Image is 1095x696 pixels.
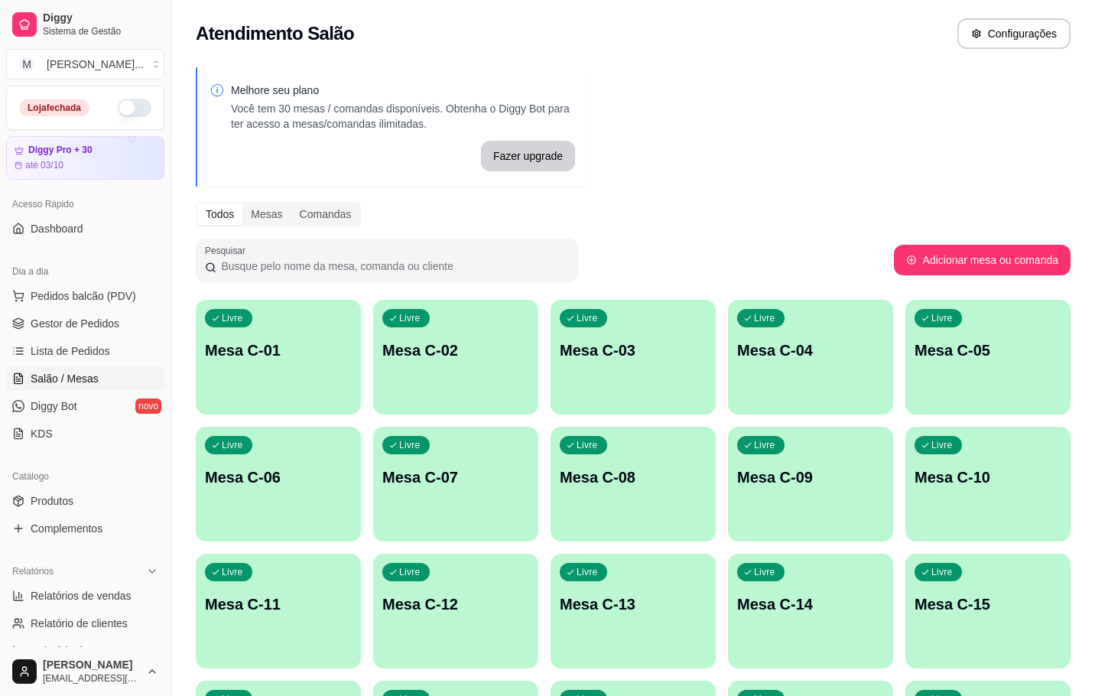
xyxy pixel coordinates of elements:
p: Mesa C-03 [560,340,707,361]
a: Dashboard [6,216,164,241]
div: [PERSON_NAME] ... [47,57,144,72]
p: Mesa C-01 [205,340,352,361]
span: Produtos [31,493,73,509]
a: Relatório de mesas [6,639,164,663]
button: Configurações [957,18,1071,49]
div: Loja fechada [19,99,89,116]
p: Livre [577,312,598,324]
p: Mesa C-11 [205,594,352,615]
a: Relatório de clientes [6,611,164,636]
button: LivreMesa C-06 [196,427,361,542]
p: Livre [754,439,775,451]
span: Pedidos balcão (PDV) [31,288,136,304]
p: Mesa C-13 [560,594,707,615]
button: LivreMesa C-13 [551,554,716,668]
span: Salão / Mesas [31,371,99,386]
button: LivreMesa C-04 [728,300,893,415]
article: até 03/10 [25,159,63,171]
a: Diggy Pro + 30até 03/10 [6,136,164,180]
span: Relatório de mesas [31,643,123,659]
button: LivreMesa C-03 [551,300,716,415]
p: Mesa C-02 [382,340,529,361]
div: Dia a dia [6,259,164,284]
p: Livre [754,566,775,578]
span: Relatório de clientes [31,616,128,631]
button: Pedidos balcão (PDV) [6,284,164,308]
span: Sistema de Gestão [43,25,158,37]
div: Comandas [291,203,360,225]
a: Gestor de Pedidos [6,311,164,336]
p: Livre [931,439,953,451]
button: LivreMesa C-07 [373,427,538,542]
button: LivreMesa C-10 [905,427,1071,542]
p: Livre [399,312,421,324]
span: Diggy [43,11,158,25]
button: LivreMesa C-02 [373,300,538,415]
h2: Atendimento Salão [196,21,354,46]
a: Diggy Botnovo [6,394,164,418]
p: Livre [222,566,243,578]
p: Mesa C-09 [737,467,884,488]
button: LivreMesa C-09 [728,427,893,542]
p: Livre [222,439,243,451]
p: Livre [399,566,421,578]
p: Livre [754,312,775,324]
p: Mesa C-04 [737,340,884,361]
button: Alterar Status [118,99,151,117]
div: Acesso Rápido [6,192,164,216]
button: LivreMesa C-12 [373,554,538,668]
button: [PERSON_NAME][EMAIL_ADDRESS][DOMAIN_NAME] [6,653,164,690]
button: LivreMesa C-01 [196,300,361,415]
p: Mesa C-14 [737,594,884,615]
p: Livre [577,439,598,451]
p: Livre [577,566,598,578]
span: Dashboard [31,221,83,236]
span: Relatórios [12,565,54,577]
p: Mesa C-15 [915,594,1061,615]
p: Mesa C-06 [205,467,352,488]
p: Mesa C-10 [915,467,1061,488]
button: LivreMesa C-14 [728,554,893,668]
span: Diggy Bot [31,398,77,414]
p: Mesa C-12 [382,594,529,615]
span: [PERSON_NAME] [43,659,140,672]
div: Mesas [242,203,291,225]
a: Produtos [6,489,164,513]
span: Complementos [31,521,102,536]
button: Adicionar mesa ou comanda [894,245,1071,275]
p: Livre [222,312,243,324]
div: Catálogo [6,464,164,489]
p: Livre [931,312,953,324]
span: M [19,57,34,72]
a: DiggySistema de Gestão [6,6,164,43]
p: Melhore seu plano [231,83,575,98]
input: Pesquisar [216,259,569,274]
p: Mesa C-05 [915,340,1061,361]
span: Gestor de Pedidos [31,316,119,331]
p: Livre [399,439,421,451]
div: Todos [197,203,242,225]
button: LivreMesa C-08 [551,427,716,542]
a: Salão / Mesas [6,366,164,391]
button: LivreMesa C-05 [905,300,1071,415]
span: Relatórios de vendas [31,588,132,603]
p: Mesa C-07 [382,467,529,488]
label: Pesquisar [205,244,251,257]
a: KDS [6,421,164,446]
button: LivreMesa C-11 [196,554,361,668]
article: Diggy Pro + 30 [28,145,93,156]
span: KDS [31,426,53,441]
p: Livre [931,566,953,578]
button: LivreMesa C-15 [905,554,1071,668]
button: Select a team [6,49,164,80]
a: Complementos [6,516,164,541]
p: Mesa C-08 [560,467,707,488]
button: Fazer upgrade [481,141,575,171]
span: Lista de Pedidos [31,343,110,359]
p: Você tem 30 mesas / comandas disponíveis. Obtenha o Diggy Bot para ter acesso a mesas/comandas il... [231,101,575,132]
a: Lista de Pedidos [6,339,164,363]
span: [EMAIL_ADDRESS][DOMAIN_NAME] [43,672,140,685]
a: Relatórios de vendas [6,584,164,608]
